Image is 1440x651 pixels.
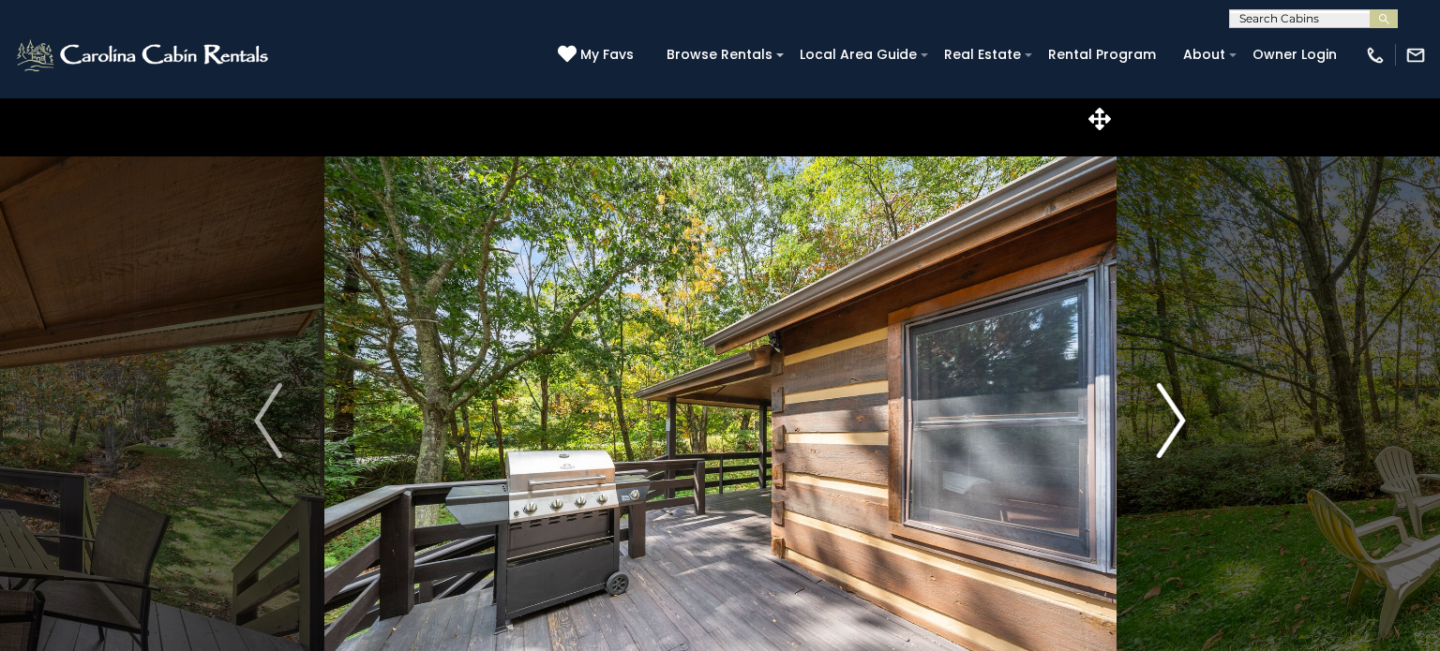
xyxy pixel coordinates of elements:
[1365,45,1386,66] img: phone-regular-white.png
[1158,383,1186,458] img: arrow
[580,45,634,65] span: My Favs
[1405,45,1426,66] img: mail-regular-white.png
[1039,40,1165,69] a: Rental Program
[657,40,782,69] a: Browse Rentals
[14,37,274,74] img: White-1-2.png
[935,40,1030,69] a: Real Estate
[1174,40,1235,69] a: About
[558,45,638,66] a: My Favs
[790,40,926,69] a: Local Area Guide
[254,383,282,458] img: arrow
[1243,40,1346,69] a: Owner Login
